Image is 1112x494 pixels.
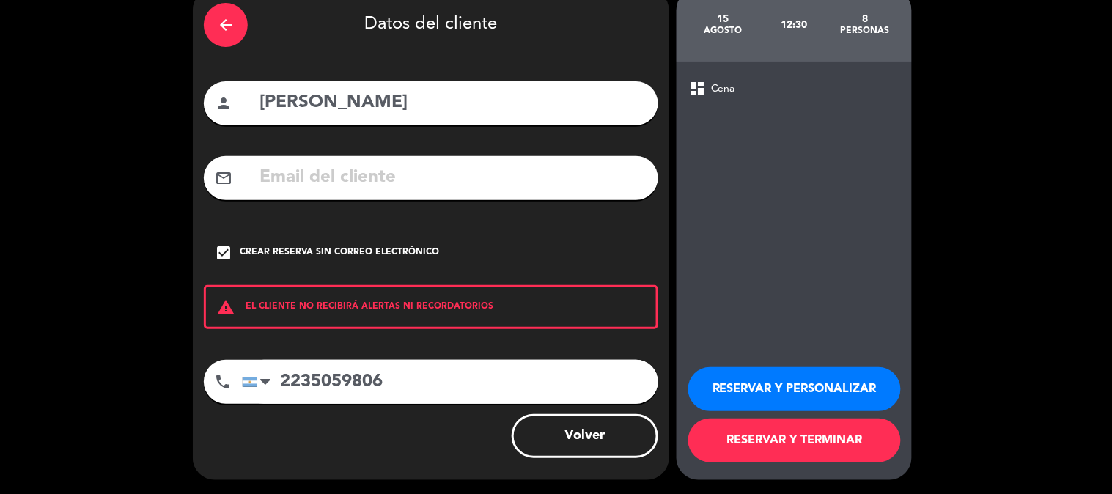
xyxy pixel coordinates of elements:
[217,16,235,34] i: arrow_back
[240,246,439,260] div: Crear reserva sin correo electrónico
[830,25,901,37] div: personas
[688,80,706,97] span: dashboard
[215,244,232,262] i: check_box
[214,373,232,391] i: phone
[711,81,735,97] span: Cena
[215,169,232,187] i: mail_outline
[830,13,901,25] div: 8
[243,361,276,403] div: Argentina: +54
[215,95,232,112] i: person
[688,367,901,411] button: RESERVAR Y PERSONALIZAR
[512,414,658,458] button: Volver
[206,298,246,316] i: warning
[688,419,901,462] button: RESERVAR Y TERMINAR
[688,13,759,25] div: 15
[204,285,658,329] div: EL CLIENTE NO RECIBIRÁ ALERTAS NI RECORDATORIOS
[688,25,759,37] div: agosto
[258,88,647,118] input: Nombre del cliente
[258,163,647,193] input: Email del cliente
[242,360,658,404] input: Número de teléfono...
